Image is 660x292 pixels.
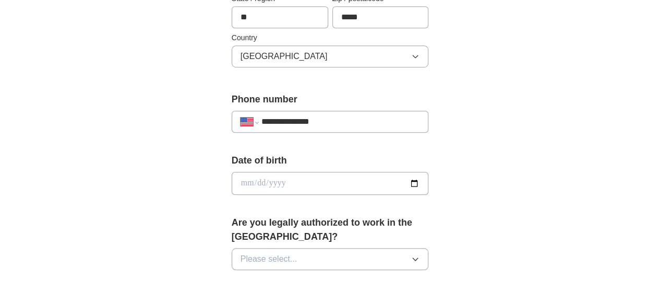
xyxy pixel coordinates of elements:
[232,154,429,168] label: Date of birth
[241,253,297,265] span: Please select...
[232,248,429,270] button: Please select...
[232,32,429,43] label: Country
[241,50,328,63] span: [GEOGRAPHIC_DATA]
[232,92,429,107] label: Phone number
[232,45,429,67] button: [GEOGRAPHIC_DATA]
[232,216,429,244] label: Are you legally authorized to work in the [GEOGRAPHIC_DATA]?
